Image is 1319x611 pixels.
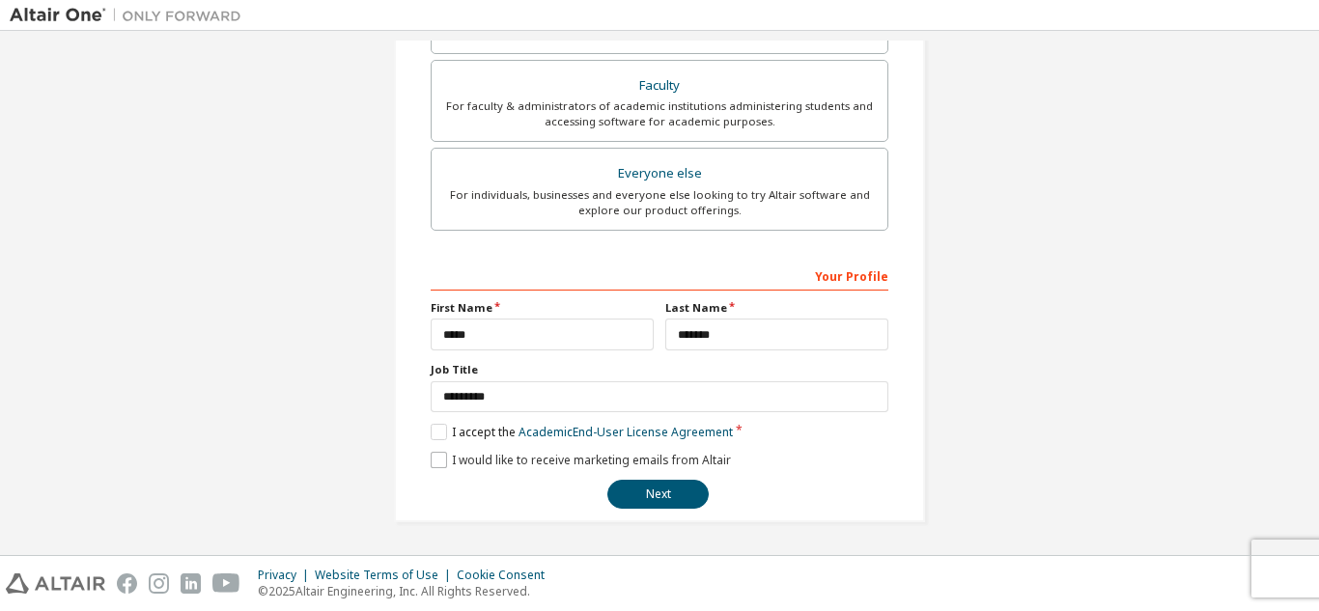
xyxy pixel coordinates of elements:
[519,424,733,440] a: Academic End-User License Agreement
[443,72,876,99] div: Faculty
[431,424,733,440] label: I accept the
[431,452,731,468] label: I would like to receive marketing emails from Altair
[443,98,876,129] div: For faculty & administrators of academic institutions administering students and accessing softwa...
[443,187,876,218] div: For individuals, businesses and everyone else looking to try Altair software and explore our prod...
[457,568,556,583] div: Cookie Consent
[117,573,137,594] img: facebook.svg
[181,573,201,594] img: linkedin.svg
[443,160,876,187] div: Everyone else
[315,568,457,583] div: Website Terms of Use
[149,573,169,594] img: instagram.svg
[6,573,105,594] img: altair_logo.svg
[431,362,888,377] label: Job Title
[431,300,654,316] label: First Name
[258,568,315,583] div: Privacy
[212,573,240,594] img: youtube.svg
[665,300,888,316] label: Last Name
[258,583,556,599] p: © 2025 Altair Engineering, Inc. All Rights Reserved.
[607,480,709,509] button: Next
[431,260,888,291] div: Your Profile
[10,6,251,25] img: Altair One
